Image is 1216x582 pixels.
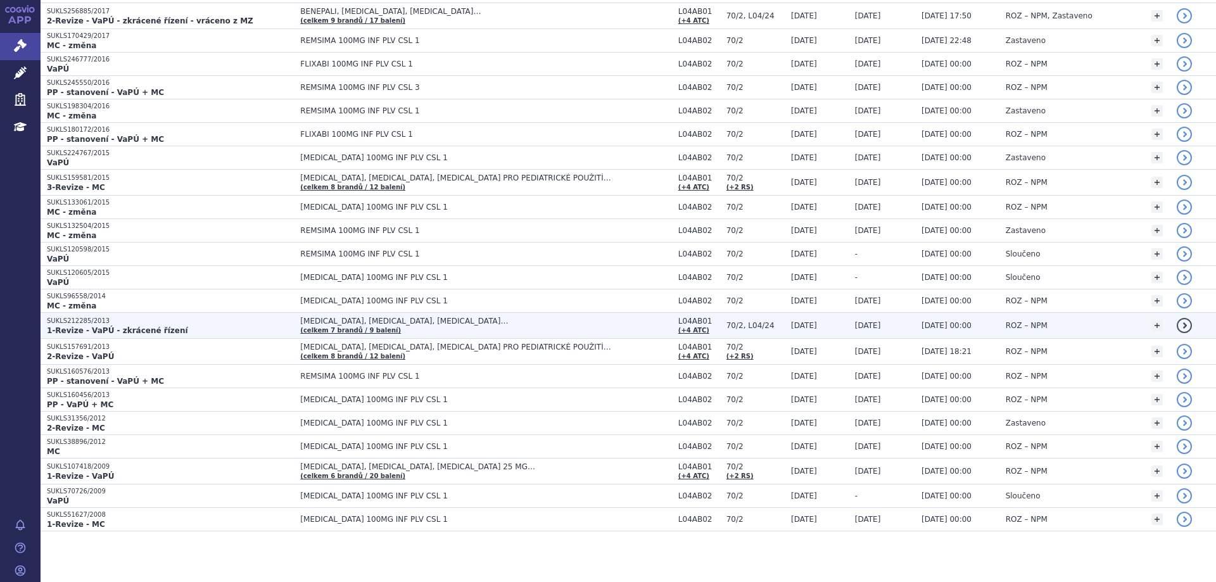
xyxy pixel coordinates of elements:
[1151,82,1163,93] a: +
[1151,152,1163,163] a: +
[855,515,881,524] span: [DATE]
[678,515,720,524] span: L04AB02
[47,414,294,423] p: SUKLS31356/2012
[791,178,817,187] span: [DATE]
[300,296,617,305] span: [MEDICAL_DATA] 100MG INF PLV CSL 1
[855,11,881,20] span: [DATE]
[855,203,881,212] span: [DATE]
[300,203,617,212] span: [MEDICAL_DATA] 100MG INF PLV CSL 1
[300,395,617,404] span: [MEDICAL_DATA] 100MG INF PLV CSL 1
[791,491,817,500] span: [DATE]
[791,226,817,235] span: [DATE]
[1006,203,1048,212] span: ROZ – NPM
[678,273,720,282] span: L04AB02
[726,174,785,182] span: 70/2
[678,353,709,360] a: (+4 ATC)
[678,184,709,191] a: (+4 ATC)
[921,395,972,404] span: [DATE] 00:00
[1151,105,1163,117] a: +
[678,472,709,479] a: (+4 ATC)
[47,111,96,120] strong: MC - změna
[726,273,785,282] span: 70/2
[678,83,720,92] span: L04AB02
[300,317,617,326] span: [MEDICAL_DATA], [MEDICAL_DATA], [MEDICAL_DATA]…
[300,419,617,427] span: [MEDICAL_DATA] 100MG INF PLV CSL 1
[678,442,720,451] span: L04AB02
[921,130,972,139] span: [DATE] 00:00
[726,372,785,381] span: 70/2
[791,36,817,45] span: [DATE]
[1006,226,1046,235] span: Zastaveno
[678,250,720,258] span: L04AB02
[47,301,96,310] strong: MC - změna
[791,273,817,282] span: [DATE]
[1177,439,1192,454] a: detail
[855,419,881,427] span: [DATE]
[678,174,720,182] span: L04AB01
[300,174,617,182] span: [MEDICAL_DATA], [MEDICAL_DATA], [MEDICAL_DATA] PRO PEDIATRICKÉ POUŽITÍ…
[1006,442,1048,451] span: ROZ – NPM
[47,326,188,335] strong: 1-Revize - VaPÚ - zkrácené řízení
[678,317,720,326] span: L04AB01
[47,497,69,505] strong: VaPÚ
[678,226,720,235] span: L04AB02
[921,203,972,212] span: [DATE] 00:00
[1177,103,1192,118] a: detail
[47,32,294,41] p: SUKLS170429/2017
[47,391,294,400] p: SUKLS160456/2013
[1006,250,1041,258] span: Sloučeno
[791,250,817,258] span: [DATE]
[47,55,294,64] p: SUKLS246777/2016
[300,130,617,139] span: FLIXABI 100MG INF PLV CSL 1
[47,65,69,73] strong: VaPÚ
[791,321,817,330] span: [DATE]
[678,17,709,24] a: (+4 ATC)
[47,462,294,471] p: SUKLS107418/2009
[1177,56,1192,72] a: detail
[47,424,105,433] strong: 2-Revize - MC
[921,178,972,187] span: [DATE] 00:00
[855,491,858,500] span: -
[855,372,881,381] span: [DATE]
[1151,272,1163,283] a: +
[47,231,96,240] strong: MC - změna
[791,442,817,451] span: [DATE]
[855,273,858,282] span: -
[47,367,294,376] p: SUKLS160576/2013
[300,515,617,524] span: [MEDICAL_DATA] 100MG INF PLV CSL 1
[47,222,294,231] p: SUKLS132504/2015
[921,226,972,235] span: [DATE] 00:00
[921,83,972,92] span: [DATE] 00:00
[300,273,617,282] span: [MEDICAL_DATA] 100MG INF PLV CSL 1
[791,11,817,20] span: [DATE]
[1006,347,1048,356] span: ROZ – NPM
[726,60,785,68] span: 70/2
[1151,225,1163,236] a: +
[1177,369,1192,384] a: detail
[300,153,617,162] span: [MEDICAL_DATA] 100MG INF PLV CSL 1
[1177,344,1192,359] a: detail
[47,377,164,386] strong: PP - stanovení - VaPÚ + MC
[921,467,972,476] span: [DATE] 00:00
[47,41,96,50] strong: MC - změna
[726,36,785,45] span: 70/2
[1151,346,1163,357] a: +
[726,395,785,404] span: 70/2
[855,106,881,115] span: [DATE]
[921,321,972,330] span: [DATE] 00:00
[47,520,105,529] strong: 1-Revize - MC
[47,400,113,409] strong: PP - VaPÚ + MC
[300,442,617,451] span: [MEDICAL_DATA] 100MG INF PLV CSL 1
[300,343,617,351] span: [MEDICAL_DATA], [MEDICAL_DATA], [MEDICAL_DATA] PRO PEDIATRICKÉ POUŽITÍ…
[300,106,617,115] span: REMSIMA 100MG INF PLV CSL 1
[791,60,817,68] span: [DATE]
[726,321,785,330] span: 70/2, L04/24
[300,472,405,479] a: (celkem 6 brandů / 20 balení)
[47,135,164,144] strong: PP - stanovení - VaPÚ + MC
[1151,465,1163,477] a: +
[300,372,617,381] span: REMSIMA 100MG INF PLV CSL 1
[855,296,881,305] span: [DATE]
[1151,177,1163,188] a: +
[678,419,720,427] span: L04AB02
[300,462,617,471] span: [MEDICAL_DATA], [MEDICAL_DATA], [MEDICAL_DATA] 25 MG…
